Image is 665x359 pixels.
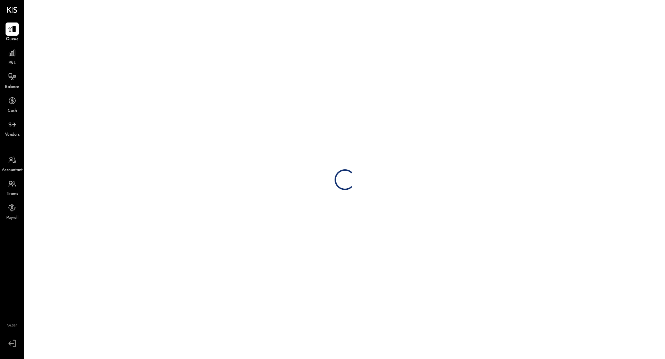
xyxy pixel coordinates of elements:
span: Cash [8,108,17,114]
span: Accountant [2,167,23,173]
span: Teams [7,191,18,197]
a: Payroll [0,201,24,221]
a: P&L [0,46,24,66]
span: Queue [6,36,19,43]
a: Teams [0,177,24,197]
span: P&L [8,60,16,66]
span: Balance [5,84,19,90]
a: Balance [0,70,24,90]
span: Vendors [5,132,20,138]
a: Queue [0,23,24,43]
a: Cash [0,94,24,114]
span: Payroll [6,215,18,221]
a: Accountant [0,153,24,173]
a: Vendors [0,118,24,138]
